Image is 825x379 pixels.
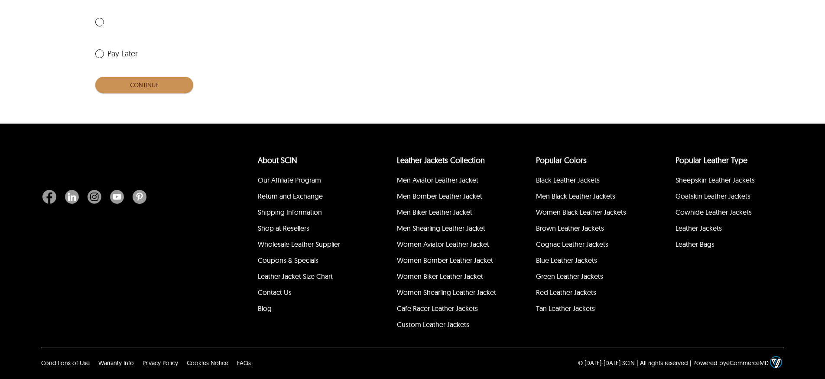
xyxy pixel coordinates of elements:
li: Wholesale Leather Supplier [257,238,362,254]
a: eCommerceMD [726,359,769,367]
a: Cognac Leather Jackets [536,240,608,248]
img: eCommerce builder by eCommerceMD [769,355,783,369]
a: Sheepskin Leather Jackets [676,176,755,184]
li: Men Black Leather Jackets [535,189,640,206]
img: Facebook [42,190,56,204]
li: Blue Leather Jackets [535,254,640,270]
a: Privacy Policy [143,359,178,367]
a: Leather Jackets Collection [397,155,485,165]
a: Warranty Info [98,359,134,367]
a: Conditions of Use [41,359,90,367]
a: Men Black Leather Jackets [536,192,615,200]
a: Women Biker Leather Jacket [397,272,483,281]
li: Custom Leather Jackets [396,318,501,334]
li: Men Aviator Leather Jacket [396,173,501,189]
a: Popular Leather Type [676,155,747,165]
a: Our Affiliate Program [258,176,321,184]
a: Leather Jacket Size Chart [258,272,333,281]
a: Cookies Notice [187,359,228,367]
a: popular leather jacket colors [536,155,587,165]
a: Contact Us [258,288,292,297]
li: Women Aviator Leather Jacket [396,238,501,254]
li: Leather Jackets [674,222,780,238]
a: Coupons & Specials [258,256,318,265]
a: Men Bomber Leather Jacket [397,192,482,200]
li: Black Leather Jackets [535,173,640,189]
a: Men Aviator Leather Jacket [397,176,478,184]
a: Linkedin [61,190,83,204]
li: Coupons & Specials [257,254,362,270]
a: Shop at Resellers [258,224,309,232]
a: Wholesale Leather Supplier [258,240,340,248]
li: Blog [257,302,362,318]
a: Cafe Racer Leather Jackets [397,304,478,313]
a: Goatskin Leather Jackets [676,192,750,200]
li: Tan Leather Jackets [535,302,640,318]
a: Leather Jackets [676,224,722,232]
li: Women Shearling Leather Jacket [396,286,501,302]
img: Youtube [110,190,124,204]
li: Shipping Information [257,206,362,222]
a: Blue Leather Jackets [536,256,597,265]
a: Men Shearling Leather Jacket [397,224,485,232]
a: Pinterest [128,190,146,204]
a: About SCIN [258,155,297,165]
a: Tan Leather Jackets [536,304,595,313]
a: Black Leather Jackets [536,176,600,184]
iframe: PayPal [107,10,521,34]
label: Pay Later [95,49,138,58]
li: Our Affiliate Program [257,173,362,189]
li: Leather Jacket Size Chart [257,270,362,286]
li: Women Bomber Leather Jacket [396,254,501,270]
li: Men Shearling Leather Jacket [396,222,501,238]
a: Leather Bags [676,240,715,248]
a: Return and Exchange [258,192,323,200]
li: Green Leather Jackets [535,270,640,286]
li: Contact Us [257,286,362,302]
a: eCommerce builder by eCommerceMD [771,355,783,371]
a: Shipping Information [258,208,322,216]
li: Men Bomber Leather Jacket [396,189,501,206]
a: Custom Leather Jackets [397,320,469,329]
a: Facebook [42,190,61,204]
li: Leather Bags [674,238,780,254]
li: Red Leather Jackets [535,286,640,302]
li: Cowhide Leather Jackets [674,206,780,222]
li: Brown Leather Jackets [535,222,640,238]
li: Goatskin Leather Jackets [674,189,780,206]
li: Men Biker Leather Jacket [396,206,501,222]
a: Men Biker Leather Jacket [397,208,472,216]
div: Powered by [693,359,769,367]
li: Cafe Racer Leather Jackets [396,302,501,318]
p: © [DATE]-[DATE] SCIN | All rights reserved [578,359,688,367]
a: Instagram [83,190,106,204]
a: Brown Leather Jackets [536,224,604,232]
a: Women Bomber Leather Jacket [397,256,493,265]
a: Blog [258,304,272,313]
li: Cognac Leather Jackets [535,238,640,254]
button: CONTINUE [95,77,193,93]
li: Sheepskin Leather Jackets [674,173,780,189]
a: Cowhide Leather Jackets [676,208,752,216]
a: Green Leather Jackets [536,272,603,281]
a: FAQs [237,359,251,367]
a: Red Leather Jackets [536,288,596,297]
div: | [690,359,692,367]
a: Women Shearling Leather Jacket [397,288,496,297]
li: Women Black Leather Jackets [535,206,640,222]
img: Linkedin [65,190,79,204]
img: Pinterest [133,190,146,204]
li: Women Biker Leather Jacket [396,270,501,286]
li: Return and Exchange [257,189,362,206]
a: Women Aviator Leather Jacket [397,240,489,248]
li: Shop at Resellers [257,222,362,238]
a: Women Black Leather Jackets [536,208,626,216]
img: Instagram [88,190,101,204]
a: Youtube [106,190,128,204]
